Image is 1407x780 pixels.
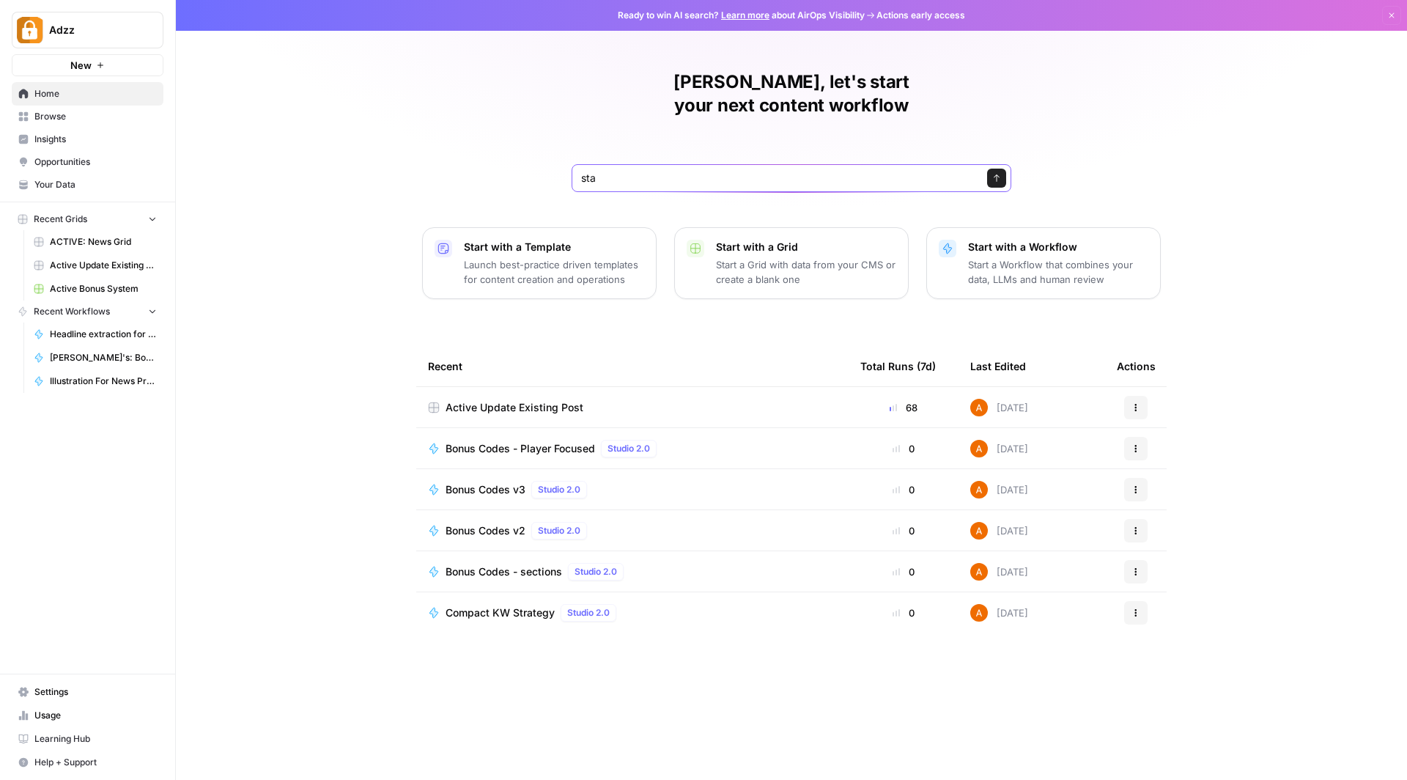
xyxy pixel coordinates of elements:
[34,685,157,699] span: Settings
[970,522,988,540] img: 1uqwqwywk0hvkeqipwlzjk5gjbnq
[34,110,157,123] span: Browse
[970,563,988,581] img: 1uqwqwywk0hvkeqipwlzjk5gjbnq
[716,257,896,287] p: Start a Grid with data from your CMS or create a blank one
[27,369,163,393] a: Illustration For News Prompt
[34,213,87,226] span: Recent Grids
[17,17,43,43] img: Adzz Logo
[968,257,1148,287] p: Start a Workflow that combines your data, LLMs and human review
[49,23,138,37] span: Adzz
[970,481,1028,498] div: [DATE]
[970,399,988,416] img: 1uqwqwywk0hvkeqipwlzjk5gjbnq
[12,208,163,230] button: Recent Grids
[12,704,163,727] a: Usage
[970,604,1028,622] div: [DATE]
[446,523,525,538] span: Bonus Codes v2
[27,230,163,254] a: ACTIVE: News Grid
[50,328,157,341] span: Headline extraction for grid
[27,277,163,301] a: Active Bonus System
[970,563,1028,581] div: [DATE]
[970,399,1028,416] div: [DATE]
[926,227,1161,299] button: Start with a WorkflowStart a Workflow that combines your data, LLMs and human review
[608,442,650,455] span: Studio 2.0
[860,482,947,497] div: 0
[27,254,163,277] a: Active Update Existing Post
[12,150,163,174] a: Opportunities
[970,481,988,498] img: 1uqwqwywk0hvkeqipwlzjk5gjbnq
[428,400,837,415] a: Active Update Existing Post
[12,173,163,196] a: Your Data
[428,440,837,457] a: Bonus Codes - Player FocusedStudio 2.0
[34,155,157,169] span: Opportunities
[464,257,644,287] p: Launch best-practice driven templates for content creation and operations
[12,128,163,151] a: Insights
[860,441,947,456] div: 0
[446,441,595,456] span: Bonus Codes - Player Focused
[12,54,163,76] button: New
[970,440,988,457] img: 1uqwqwywk0hvkeqipwlzjk5gjbnq
[716,240,896,254] p: Start with a Grid
[446,482,525,497] span: Bonus Codes v3
[12,680,163,704] a: Settings
[860,400,947,415] div: 68
[70,58,92,73] span: New
[34,305,110,318] span: Recent Workflows
[970,604,988,622] img: 1uqwqwywk0hvkeqipwlzjk5gjbnq
[34,756,157,769] span: Help + Support
[27,346,163,369] a: [PERSON_NAME]'s: Bonuses Search
[446,400,583,415] span: Active Update Existing Post
[572,70,1011,117] h1: [PERSON_NAME], let's start your next content workflow
[34,732,157,746] span: Learning Hub
[876,9,965,22] span: Actions early access
[674,227,909,299] button: Start with a GridStart a Grid with data from your CMS or create a blank one
[50,351,157,364] span: [PERSON_NAME]'s: Bonuses Search
[428,346,837,386] div: Recent
[34,709,157,722] span: Usage
[12,105,163,128] a: Browse
[428,604,837,622] a: Compact KW StrategyStudio 2.0
[721,10,769,21] a: Learn more
[34,133,157,146] span: Insights
[446,564,562,579] span: Bonus Codes - sections
[860,606,947,620] div: 0
[970,346,1026,386] div: Last Edited
[860,564,947,579] div: 0
[1117,346,1156,386] div: Actions
[860,523,947,538] div: 0
[12,82,163,106] a: Home
[567,606,610,619] span: Studio 2.0
[50,259,157,272] span: Active Update Existing Post
[464,240,644,254] p: Start with a Template
[970,522,1028,540] div: [DATE]
[12,12,163,48] button: Workspace: Adzz
[34,87,157,100] span: Home
[618,9,865,22] span: Ready to win AI search? about AirOps Visibility
[860,346,936,386] div: Total Runs (7d)
[575,565,617,578] span: Studio 2.0
[12,751,163,774] button: Help + Support
[27,323,163,346] a: Headline extraction for grid
[968,240,1148,254] p: Start with a Workflow
[12,727,163,751] a: Learning Hub
[50,375,157,388] span: Illustration For News Prompt
[34,178,157,191] span: Your Data
[538,524,580,537] span: Studio 2.0
[538,483,580,496] span: Studio 2.0
[581,171,972,185] input: What would you like to create today?
[12,301,163,323] button: Recent Workflows
[428,563,837,581] a: Bonus Codes - sectionsStudio 2.0
[970,440,1028,457] div: [DATE]
[428,481,837,498] a: Bonus Codes v3Studio 2.0
[422,227,657,299] button: Start with a TemplateLaunch best-practice driven templates for content creation and operations
[428,522,837,540] a: Bonus Codes v2Studio 2.0
[446,606,555,620] span: Compact KW Strategy
[50,235,157,249] span: ACTIVE: News Grid
[50,282,157,295] span: Active Bonus System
